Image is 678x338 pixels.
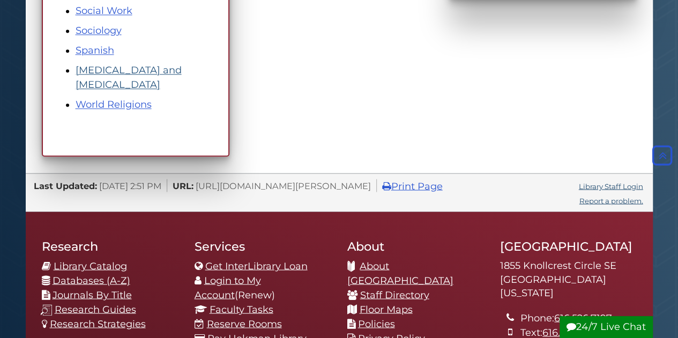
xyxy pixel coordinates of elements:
[554,312,612,324] a: 616.526.7197
[195,238,331,253] h2: Services
[358,318,395,329] a: Policies
[99,180,161,191] span: [DATE] 2:51 PM
[34,180,97,191] span: Last Updated:
[382,180,443,192] a: Print Page
[347,260,453,286] a: About [GEOGRAPHIC_DATA]
[173,180,193,191] span: URL:
[560,316,653,338] button: 24/7 Live Chat
[195,274,261,301] a: Login to My Account
[50,318,146,329] a: Research Strategies
[76,99,152,110] a: World Religions
[207,318,282,329] a: Reserve Rooms
[195,273,331,302] li: (Renew)
[76,5,132,17] a: Social Work
[347,238,484,253] h2: About
[542,326,601,338] a: 616.537.2364
[382,181,391,191] i: Print Page
[41,304,52,316] img: research-guides-icon-white_37x37.png
[42,238,178,253] h2: Research
[53,274,130,286] a: Databases (A-Z)
[53,289,132,301] a: Journals By Title
[360,303,413,315] a: Floor Maps
[76,25,122,36] a: Sociology
[500,238,637,253] h2: [GEOGRAPHIC_DATA]
[210,303,273,315] a: Faculty Tasks
[650,149,675,161] a: Back to Top
[579,182,643,190] a: Library Staff Login
[579,196,643,205] a: Report a problem.
[54,260,127,272] a: Library Catalog
[76,44,114,56] a: Spanish
[76,64,182,91] a: [MEDICAL_DATA] and [MEDICAL_DATA]
[55,303,136,315] a: Research Guides
[520,311,636,325] li: Phone:
[500,259,637,300] address: 1855 Knollcrest Circle SE [GEOGRAPHIC_DATA][US_STATE]
[360,289,429,301] a: Staff Directory
[205,260,308,272] a: Get InterLibrary Loan
[196,180,371,191] span: [URL][DOMAIN_NAME][PERSON_NAME]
